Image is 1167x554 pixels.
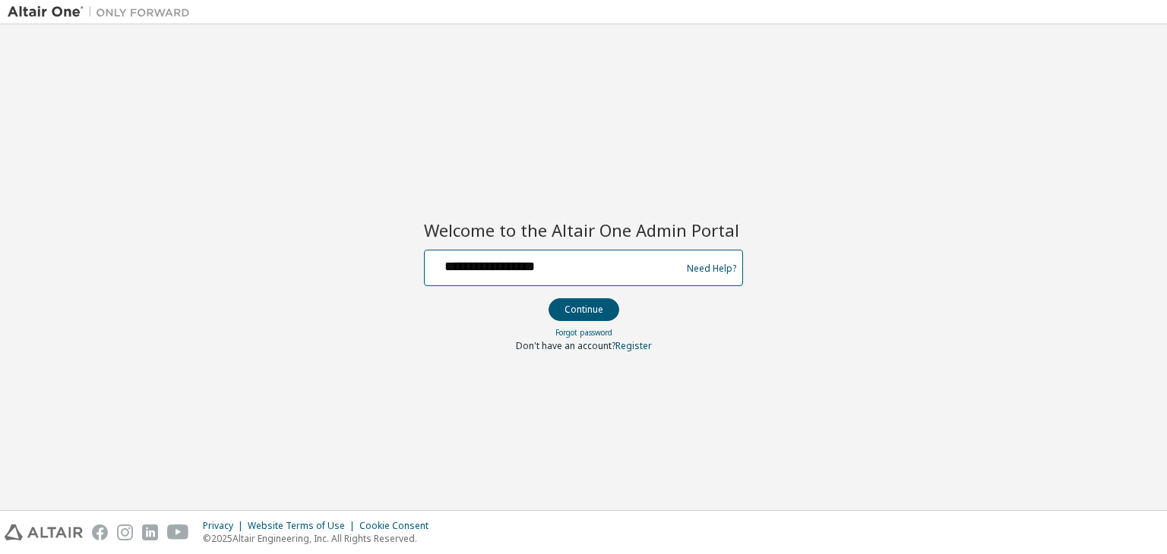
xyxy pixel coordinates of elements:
[549,298,619,321] button: Continue
[8,5,198,20] img: Altair One
[615,339,652,352] a: Register
[5,524,83,540] img: altair_logo.svg
[555,327,612,338] a: Forgot password
[203,520,248,532] div: Privacy
[424,219,743,241] h2: Welcome to the Altair One Admin Portal
[167,524,189,540] img: youtube.svg
[92,524,108,540] img: facebook.svg
[687,268,736,269] a: Need Help?
[117,524,133,540] img: instagram.svg
[359,520,438,532] div: Cookie Consent
[203,532,438,545] p: © 2025 Altair Engineering, Inc. All Rights Reserved.
[142,524,158,540] img: linkedin.svg
[248,520,359,532] div: Website Terms of Use
[516,339,615,352] span: Don't have an account?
